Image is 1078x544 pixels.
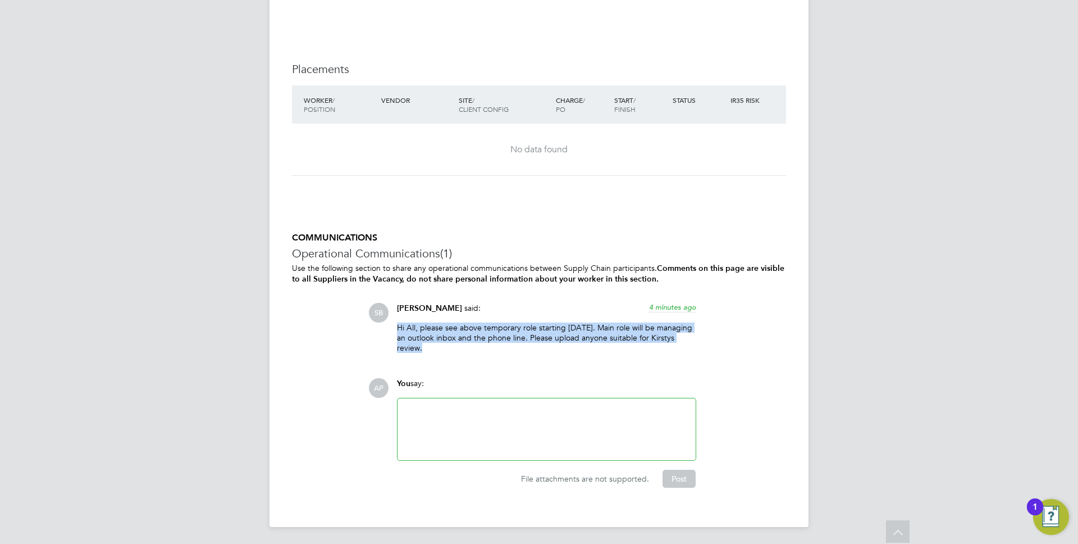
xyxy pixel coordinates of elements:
div: 1 [1033,507,1038,522]
span: / Finish [614,96,636,114]
div: Charge [553,90,611,119]
span: / Position [304,96,335,114]
div: Site [456,90,553,119]
p: Use the following section to share any operational communications between Supply Chain participants. [292,263,786,284]
span: File attachments are not supported. [521,474,649,484]
h5: COMMUNICATIONS [292,232,786,244]
button: Post [663,470,696,488]
div: say: [397,378,696,398]
span: AP [369,378,389,398]
span: [PERSON_NAME] [397,303,462,313]
span: / PO [556,96,585,114]
span: / Client Config [459,96,509,114]
div: No data found [303,144,775,156]
h3: Operational Communications [292,246,786,261]
span: You [397,379,410,388]
div: IR35 Risk [728,90,766,110]
span: 4 minutes ago [649,302,696,312]
span: said: [464,303,481,313]
div: Status [670,90,728,110]
div: Start [611,90,670,119]
button: Open Resource Center, 1 new notification [1033,499,1069,535]
span: (1) [440,246,452,261]
p: Hi All, please see above temporary role starting [DATE]. Main role will be managing an outlook in... [397,323,696,353]
div: Vendor [378,90,456,110]
div: Worker [301,90,378,119]
span: SB [369,303,389,323]
h3: Placements [292,62,786,76]
b: Comments on this page are visible to all Suppliers in the Vacancy, do not share personal informat... [292,264,784,284]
